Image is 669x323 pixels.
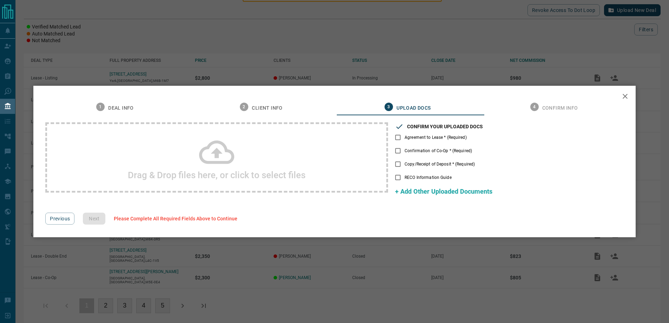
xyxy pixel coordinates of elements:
div: Drag & Drop files here, or click to select files [45,122,388,193]
span: Please Complete All Required Fields Above to Continue [114,216,237,221]
span: Client Info [252,105,282,111]
span: + Add Other Uploaded Documents [395,188,492,195]
span: Confirmation of Co-Op * (Required) [405,148,472,154]
span: RECO Information Guide [405,174,451,181]
span: Upload Docs [396,105,431,111]
h2: Drag & Drop files here, or click to select files [128,170,306,180]
text: 1 [99,104,102,109]
span: Agreement to Lease * (Required) [405,134,467,141]
button: Previous [45,213,74,225]
span: Deal Info [108,105,134,111]
text: 2 [243,104,245,109]
text: 3 [387,104,390,109]
h3: CONFIRM YOUR UPLOADED DOCS [407,124,483,129]
span: Copy/Receipt of Deposit * (Required) [405,161,475,167]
